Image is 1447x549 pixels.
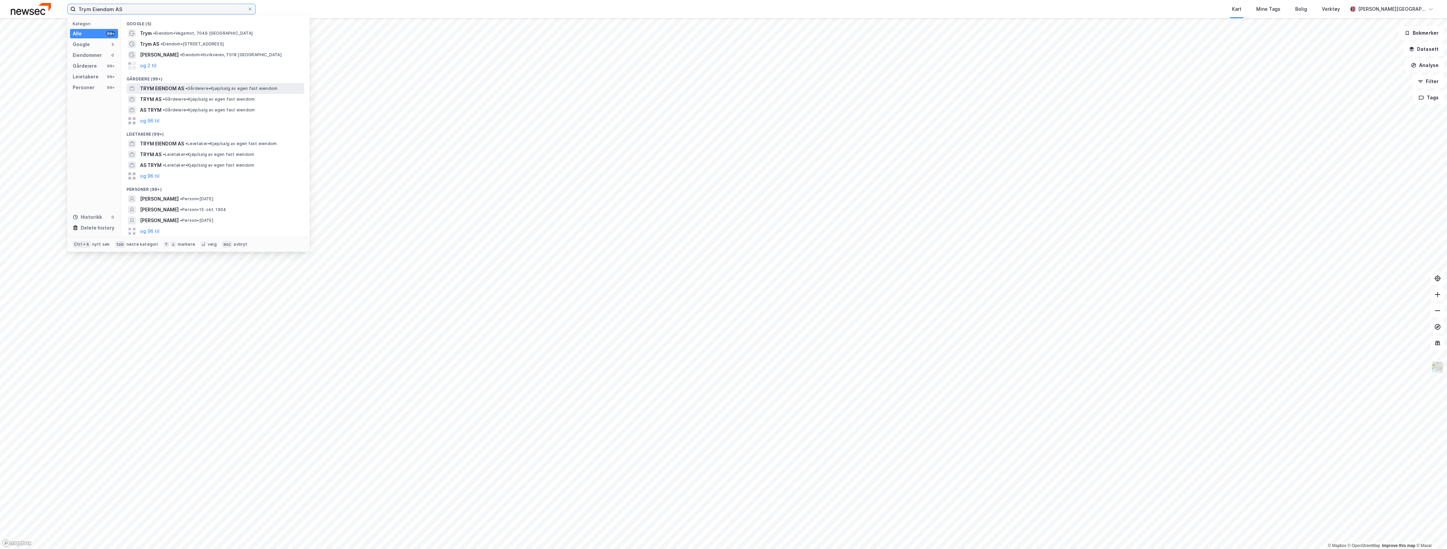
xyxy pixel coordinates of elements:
[1295,5,1307,13] div: Bolig
[140,84,184,93] span: TRYM EIENDOM AS
[1413,91,1444,104] button: Tags
[178,242,195,247] div: markere
[106,63,115,69] div: 99+
[163,97,165,102] span: •
[73,21,118,26] div: Kategori
[140,140,184,148] span: TRYM EIENDOM AS
[106,31,115,36] div: 99+
[110,214,115,220] div: 0
[180,52,282,58] span: Eiendom • Ilsvikveien, 7018 [GEOGRAPHIC_DATA]
[140,161,162,169] span: AS TRYM
[1399,26,1444,40] button: Bokmerker
[163,97,255,102] span: Gårdeiere • Kjøp/salg av egen fast eiendom
[106,85,115,90] div: 99+
[110,42,115,47] div: 5
[73,83,95,92] div: Personer
[140,195,179,203] span: [PERSON_NAME]
[163,107,165,112] span: •
[180,207,182,212] span: •
[1403,42,1444,56] button: Datasett
[73,51,102,59] div: Eiendommer
[73,213,102,221] div: Historikk
[153,31,253,36] span: Eiendom • Vegamot, 7049 [GEOGRAPHIC_DATA]
[140,40,159,48] span: Trym AS
[140,227,160,235] button: og 96 til
[180,207,226,212] span: Person • 15. okt. 1904
[140,29,152,37] span: Trym
[106,74,115,79] div: 99+
[180,196,213,202] span: Person • [DATE]
[1412,75,1444,88] button: Filter
[161,41,163,46] span: •
[121,126,310,138] div: Leietakere (99+)
[1413,517,1447,549] iframe: Chat Widget
[73,73,99,81] div: Leietakere
[11,3,51,15] img: newsec-logo.f6e21ccffca1b3a03d2d.png
[140,51,179,59] span: [PERSON_NAME]
[140,95,162,103] span: TRYM AS
[1256,5,1280,13] div: Mine Tags
[163,163,254,168] span: Leietaker • Kjøp/salg av egen fast eiendom
[127,242,158,247] div: neste kategori
[121,181,310,194] div: Personer (99+)
[163,107,255,113] span: Gårdeiere • Kjøp/salg av egen fast eiendom
[92,242,110,247] div: nytt søk
[1328,543,1346,548] a: Mapbox
[180,52,182,57] span: •
[2,539,32,547] a: Mapbox homepage
[73,40,90,48] div: Google
[180,196,182,201] span: •
[180,218,213,223] span: Person • [DATE]
[110,53,115,58] div: 0
[163,152,165,157] span: •
[140,106,162,114] span: AS TRYM
[234,242,247,247] div: avbryt
[121,16,310,28] div: Google (5)
[140,150,162,159] span: TRYM AS
[161,41,224,47] span: Eiendom • [STREET_ADDRESS]
[140,117,160,125] button: og 96 til
[180,218,182,223] span: •
[81,224,114,232] div: Delete history
[1348,543,1380,548] a: OpenStreetMap
[140,206,179,214] span: [PERSON_NAME]
[1431,361,1444,374] img: Z
[1382,543,1415,548] a: Improve this map
[153,31,155,36] span: •
[1232,5,1241,13] div: Kart
[1413,517,1447,549] div: Kontrollprogram for chat
[73,241,91,248] div: Ctrl + k
[1322,5,1340,13] div: Verktøy
[76,4,247,14] input: Søk på adresse, matrikkel, gårdeiere, leietakere eller personer
[222,241,233,248] div: esc
[185,86,277,91] span: Gårdeiere • Kjøp/salg av egen fast eiendom
[185,141,187,146] span: •
[163,152,254,157] span: Leietaker • Kjøp/salg av egen fast eiendom
[140,172,160,180] button: og 96 til
[1358,5,1425,13] div: [PERSON_NAME][GEOGRAPHIC_DATA]
[185,86,187,91] span: •
[140,216,179,225] span: [PERSON_NAME]
[140,62,156,70] button: og 2 til
[1405,59,1444,72] button: Analyse
[115,241,125,248] div: tab
[121,71,310,83] div: Gårdeiere (99+)
[73,30,82,38] div: Alle
[185,141,277,146] span: Leietaker • Kjøp/salg av egen fast eiendom
[163,163,165,168] span: •
[208,242,217,247] div: velg
[73,62,97,70] div: Gårdeiere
